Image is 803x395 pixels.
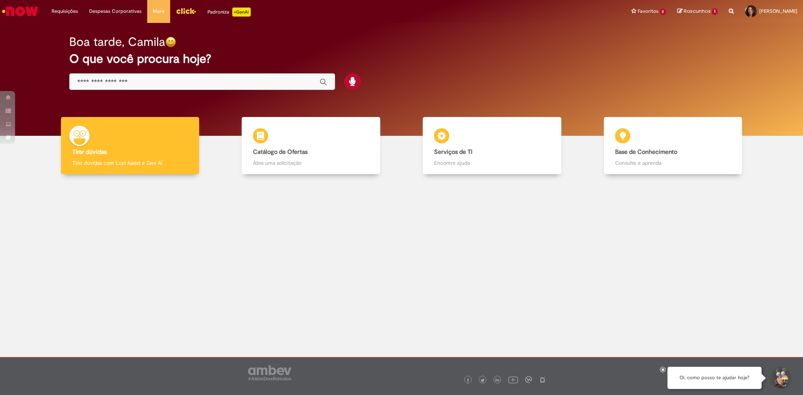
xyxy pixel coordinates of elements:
img: click_logo_yellow_360x200.png [176,5,196,17]
b: Serviços de TI [434,148,472,156]
span: 2 [660,9,666,15]
span: Rascunhos [684,8,711,15]
img: logo_footer_workplace.png [525,376,532,383]
span: Despesas Corporativas [89,8,142,15]
img: ServiceNow [1,4,40,19]
a: Catálogo de Ofertas Abra uma solicitação [221,117,402,175]
img: logo_footer_facebook.png [466,378,470,382]
img: logo_footer_linkedin.png [495,378,499,383]
p: +GenAi [232,8,251,17]
span: More [153,8,165,15]
img: logo_footer_youtube.png [508,375,518,384]
a: Base de Conhecimento Consulte e aprenda [582,117,763,175]
p: Abra uma solicitação [253,159,369,167]
span: 1 [712,8,718,15]
a: Rascunhos [677,8,718,15]
img: logo_footer_twitter.png [481,378,485,382]
span: Requisições [52,8,78,15]
button: Iniciar Conversa de Suporte [769,367,792,389]
div: Padroniza [207,8,251,17]
p: Tirar dúvidas com Lupi Assist e Gen Ai [72,159,188,167]
span: [PERSON_NAME] [759,8,797,14]
p: Encontre ajuda [434,159,550,167]
b: Tirar dúvidas [72,148,107,156]
h2: Boa tarde, Camila [69,35,165,49]
img: logo_footer_naosei.png [539,376,546,383]
p: Consulte e aprenda [615,159,731,167]
b: Base de Conhecimento [615,148,677,156]
span: Favoritos [638,8,658,15]
h2: O que você procura hoje? [69,52,733,65]
div: Oi, como posso te ajudar hoje? [667,367,762,389]
a: Tirar dúvidas Tirar dúvidas com Lupi Assist e Gen Ai [40,117,221,175]
a: Serviços de TI Encontre ajuda [402,117,583,175]
img: logo_footer_ambev_rotulo_gray.png [248,365,291,380]
b: Catálogo de Ofertas [253,148,308,156]
img: happy-face.png [165,36,176,47]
